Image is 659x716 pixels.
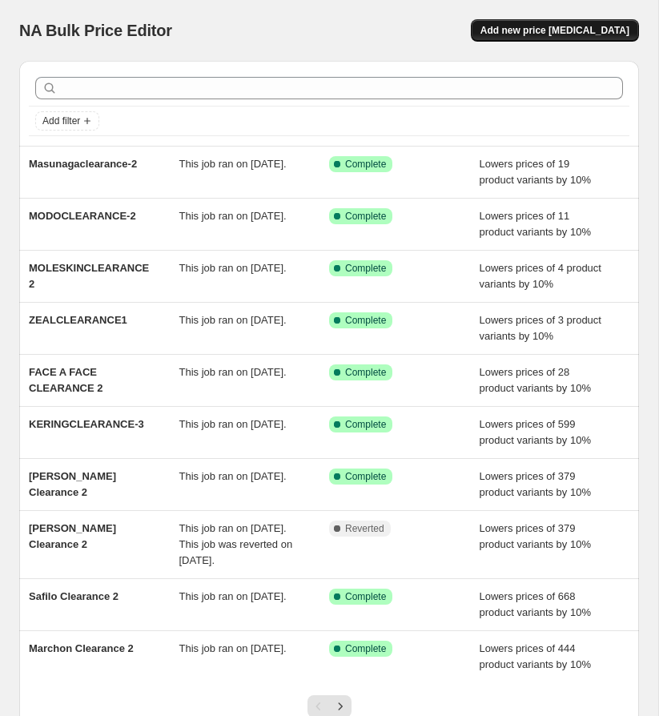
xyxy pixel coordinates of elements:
span: This job ran on [DATE]. [179,158,287,170]
span: [PERSON_NAME] Clearance 2 [29,522,116,550]
span: KERINGCLEARANCE-3 [29,418,144,430]
span: MOLESKINCLEARANCE 2 [29,262,149,290]
span: [PERSON_NAME] Clearance 2 [29,470,116,498]
span: Add filter [42,115,80,127]
span: Lowers prices of 3 product variants by 10% [480,314,601,342]
button: Add filter [35,111,99,131]
span: Masunagaclearance-2 [29,158,137,170]
span: This job ran on [DATE]. This job was reverted on [DATE]. [179,522,293,566]
button: Add new price [MEDICAL_DATA] [471,19,639,42]
span: MODOCLEARANCE-2 [29,210,136,222]
span: Lowers prices of 444 product variants by 10% [480,642,591,670]
span: Complete [345,418,386,431]
span: Lowers prices of 668 product variants by 10% [480,590,591,618]
span: This job ran on [DATE]. [179,366,287,378]
span: Lowers prices of 379 product variants by 10% [480,470,591,498]
span: Complete [345,590,386,603]
span: Lowers prices of 28 product variants by 10% [480,366,591,394]
span: Complete [345,470,386,483]
span: NA Bulk Price Editor [19,22,172,39]
span: Complete [345,366,386,379]
span: Add new price [MEDICAL_DATA] [480,24,629,37]
span: This job ran on [DATE]. [179,262,287,274]
span: Complete [345,210,386,223]
span: Complete [345,158,386,171]
span: Complete [345,314,386,327]
span: Lowers prices of 599 product variants by 10% [480,418,591,446]
span: ZEALCLEARANCE1 [29,314,127,326]
span: Reverted [345,522,384,535]
span: Lowers prices of 4 product variants by 10% [480,262,601,290]
span: FACE A FACE CLEARANCE 2 [29,366,102,394]
span: This job ran on [DATE]. [179,642,287,654]
span: This job ran on [DATE]. [179,210,287,222]
span: Safilo Clearance 2 [29,590,119,602]
span: Complete [345,262,386,275]
span: This job ran on [DATE]. [179,590,287,602]
span: This job ran on [DATE]. [179,418,287,430]
span: Lowers prices of 379 product variants by 10% [480,522,591,550]
span: This job ran on [DATE]. [179,314,287,326]
span: Lowers prices of 19 product variants by 10% [480,158,591,186]
span: This job ran on [DATE]. [179,470,287,482]
span: Marchon Clearance 2 [29,642,134,654]
span: Lowers prices of 11 product variants by 10% [480,210,591,238]
span: Complete [345,642,386,655]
